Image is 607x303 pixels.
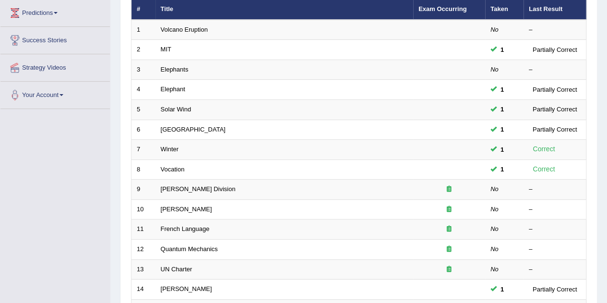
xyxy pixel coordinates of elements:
[131,239,155,259] td: 12
[131,279,155,300] td: 14
[490,245,499,253] em: No
[497,85,508,95] span: You cannot take this question anymore
[529,284,581,294] div: Partially Correct
[161,206,212,213] a: [PERSON_NAME]
[161,46,171,53] a: MIT
[131,140,155,160] td: 7
[131,219,155,240] td: 11
[529,164,559,175] div: Correct
[161,106,191,113] a: Solar Wind
[490,225,499,232] em: No
[490,26,499,33] em: No
[497,45,508,55] span: You cannot take this question anymore
[0,27,110,51] a: Success Stories
[161,225,210,232] a: French Language
[131,259,155,279] td: 13
[497,284,508,294] span: You cannot take this question anymore
[161,166,185,173] a: Vocation
[418,265,480,274] div: Exam occurring question
[161,26,208,33] a: Volcano Eruption
[0,54,110,78] a: Strategy Videos
[529,104,581,114] div: Partially Correct
[529,245,581,254] div: –
[497,104,508,114] span: You cannot take this question anymore
[529,25,581,35] div: –
[529,205,581,214] div: –
[161,185,236,193] a: [PERSON_NAME] Division
[161,145,179,153] a: Winter
[529,124,581,134] div: Partially Correct
[529,225,581,234] div: –
[497,164,508,174] span: You cannot take this question anymore
[131,100,155,120] td: 5
[490,266,499,273] em: No
[497,124,508,134] span: You cannot take this question anymore
[418,245,480,254] div: Exam occurring question
[161,266,192,273] a: UN Charter
[490,185,499,193] em: No
[418,205,480,214] div: Exam occurring question
[529,45,581,55] div: Partially Correct
[131,80,155,100] td: 4
[131,199,155,219] td: 10
[161,245,218,253] a: Quantum Mechanics
[131,120,155,140] td: 6
[497,145,508,155] span: You cannot take this question anymore
[529,265,581,274] div: –
[161,85,185,93] a: Elephant
[131,60,155,80] td: 3
[490,206,499,213] em: No
[418,225,480,234] div: Exam occurring question
[131,180,155,200] td: 9
[529,85,581,95] div: Partially Correct
[529,65,581,74] div: –
[418,185,480,194] div: Exam occurring question
[131,20,155,40] td: 1
[418,5,466,12] a: Exam Occurring
[529,185,581,194] div: –
[131,40,155,60] td: 2
[131,159,155,180] td: 8
[161,285,212,292] a: [PERSON_NAME]
[0,82,110,106] a: Your Account
[161,126,226,133] a: [GEOGRAPHIC_DATA]
[529,144,559,155] div: Correct
[161,66,189,73] a: Elephants
[490,66,499,73] em: No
